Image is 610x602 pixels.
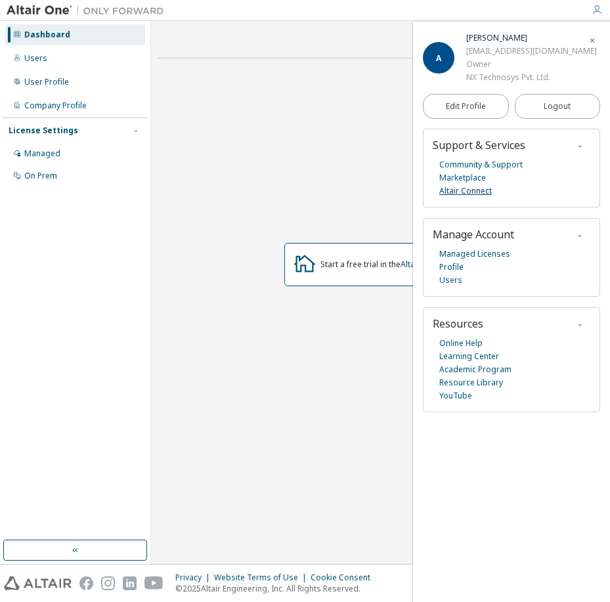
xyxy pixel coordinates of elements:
div: On Prem [24,171,57,181]
div: Users [24,53,47,64]
a: Edit Profile [423,94,509,119]
button: Logout [515,94,601,119]
a: Community & Support [439,158,523,171]
span: Logout [544,100,571,113]
a: Altair Marketplace [401,259,469,270]
a: Learning Center [439,350,499,363]
a: Resource Library [439,376,503,389]
a: Academic Program [439,363,512,376]
span: Edit Profile [446,101,486,112]
span: A [436,53,441,64]
img: Altair One [7,4,171,17]
div: Owner [466,58,597,71]
img: linkedin.svg [123,576,137,590]
a: Marketplace [439,171,486,184]
p: © 2025 Altair Engineering, Inc. All Rights Reserved. [175,583,378,594]
img: altair_logo.svg [4,576,72,590]
img: youtube.svg [144,576,163,590]
div: NX Technosys Pvt. Ltd. [466,71,597,84]
div: User Profile [24,77,69,87]
div: Company Profile [24,100,87,111]
a: YouTube [439,389,472,402]
a: Altair Connect [439,184,492,198]
div: License Settings [9,125,78,136]
span: Support & Services [433,138,525,152]
div: [EMAIL_ADDRESS][DOMAIN_NAME] [466,45,597,58]
img: instagram.svg [101,576,115,590]
div: Start a free trial in the [320,259,469,270]
div: Website Terms of Use [214,572,311,583]
div: Privacy [175,572,214,583]
a: Managed Licenses [439,247,510,261]
div: Ajinkya Dhame [466,32,597,45]
div: Dashboard [24,30,70,40]
img: facebook.svg [79,576,93,590]
a: Online Help [439,337,483,350]
span: Resources [433,316,483,331]
div: Managed [24,148,60,159]
a: Users [439,274,462,287]
div: Cookie Consent [311,572,378,583]
a: Profile [439,261,464,274]
span: Manage Account [433,227,514,242]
